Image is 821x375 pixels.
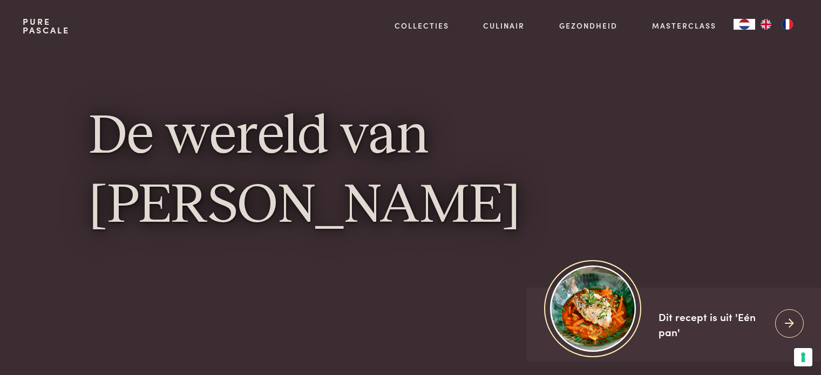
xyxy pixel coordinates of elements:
button: Uw voorkeuren voor toestemming voor trackingtechnologieën [794,348,812,366]
a: PurePascale [23,17,70,35]
a: https://admin.purepascale.com/wp-content/uploads/2025/08/home_recept_link.jpg Dit recept is uit '... [527,288,821,362]
div: Language [734,19,755,30]
aside: Language selected: Nederlands [734,19,798,30]
a: FR [777,19,798,30]
h1: De wereld van [PERSON_NAME] [89,104,732,241]
img: https://admin.purepascale.com/wp-content/uploads/2025/08/home_recept_link.jpg [550,265,636,351]
ul: Language list [755,19,798,30]
a: NL [734,19,755,30]
a: Gezondheid [559,20,618,31]
div: Dit recept is uit 'Eén pan' [659,309,766,340]
a: Collecties [395,20,449,31]
a: Culinair [483,20,525,31]
a: Masterclass [652,20,716,31]
a: EN [755,19,777,30]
